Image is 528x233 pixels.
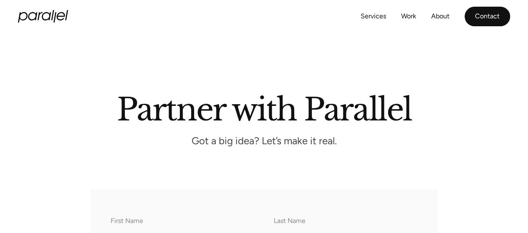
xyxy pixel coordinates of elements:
h2: Partner with Parallel [43,95,485,121]
a: Contact [465,7,510,26]
a: home [18,10,68,23]
a: Work [401,10,416,23]
p: Got a big idea? Let’s make it real. [139,137,389,144]
a: Services [361,10,386,23]
a: About [431,10,450,23]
